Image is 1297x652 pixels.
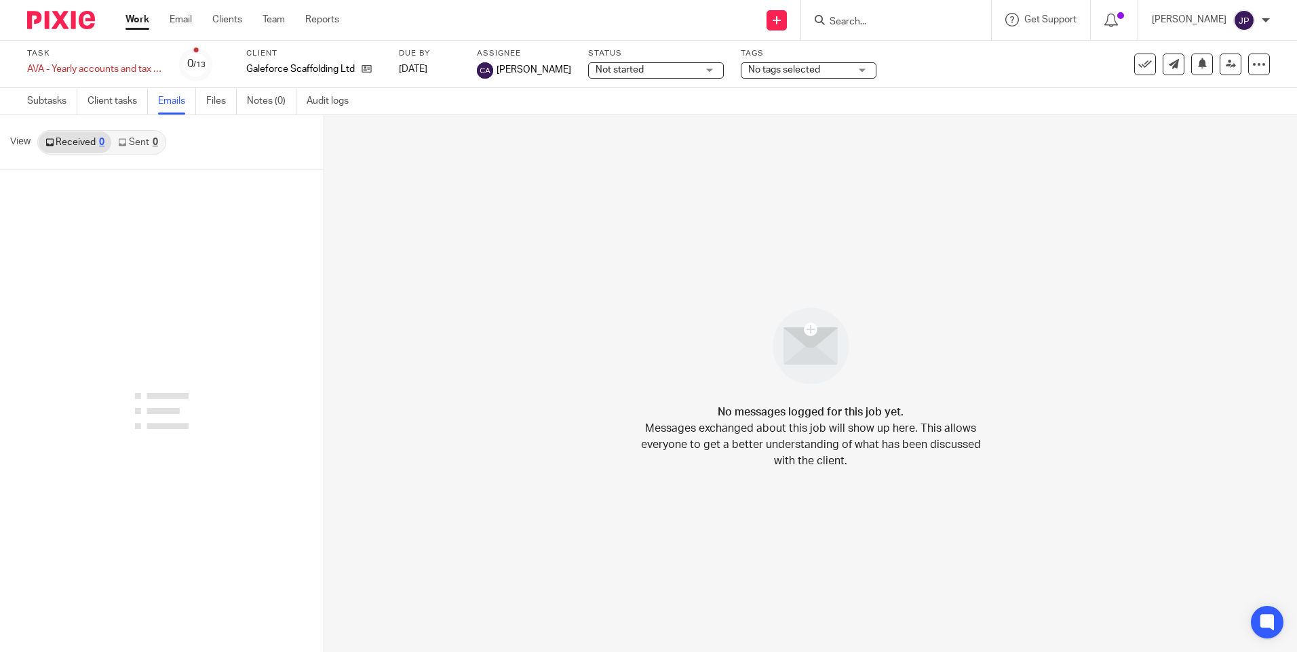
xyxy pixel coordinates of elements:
span: Not started [596,65,644,75]
label: Status [588,48,724,59]
a: Team [263,13,285,26]
small: /13 [193,61,206,68]
input: Search [828,16,950,28]
a: Email [170,13,192,26]
span: Get Support [1024,15,1077,24]
a: Notes (0) [247,88,296,115]
label: Client [246,48,382,59]
a: Subtasks [27,88,77,115]
p: [PERSON_NAME] [1152,13,1226,26]
a: Sent0 [111,131,164,153]
a: Clients [212,13,242,26]
a: Reports [305,13,339,26]
a: Emails [158,88,196,115]
div: AVA - Yearly accounts and tax return [27,62,163,76]
span: [DATE] [399,64,427,74]
label: Assignee [477,48,571,59]
p: Messages exchanged about this job will show up here. This allows everyone to get a better underst... [631,420,990,469]
label: Tags [741,48,876,59]
span: No tags selected [748,65,820,75]
img: Pixie [27,11,95,29]
a: Client tasks [88,88,148,115]
a: Received0 [39,131,111,153]
a: Work [125,13,149,26]
p: Galeforce Scaffolding Ltd [246,62,355,76]
label: Task [27,48,163,59]
div: 0 [187,56,206,72]
div: 0 [153,138,158,147]
label: Due by [399,48,460,59]
h4: No messages logged for this job yet. [718,404,904,420]
img: svg%3E [1233,9,1255,31]
span: [PERSON_NAME] [497,63,571,77]
div: 0 [99,138,104,147]
img: svg%3E [477,62,493,79]
span: View [10,135,31,149]
img: image [764,299,858,393]
a: Audit logs [307,88,359,115]
a: Files [206,88,237,115]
